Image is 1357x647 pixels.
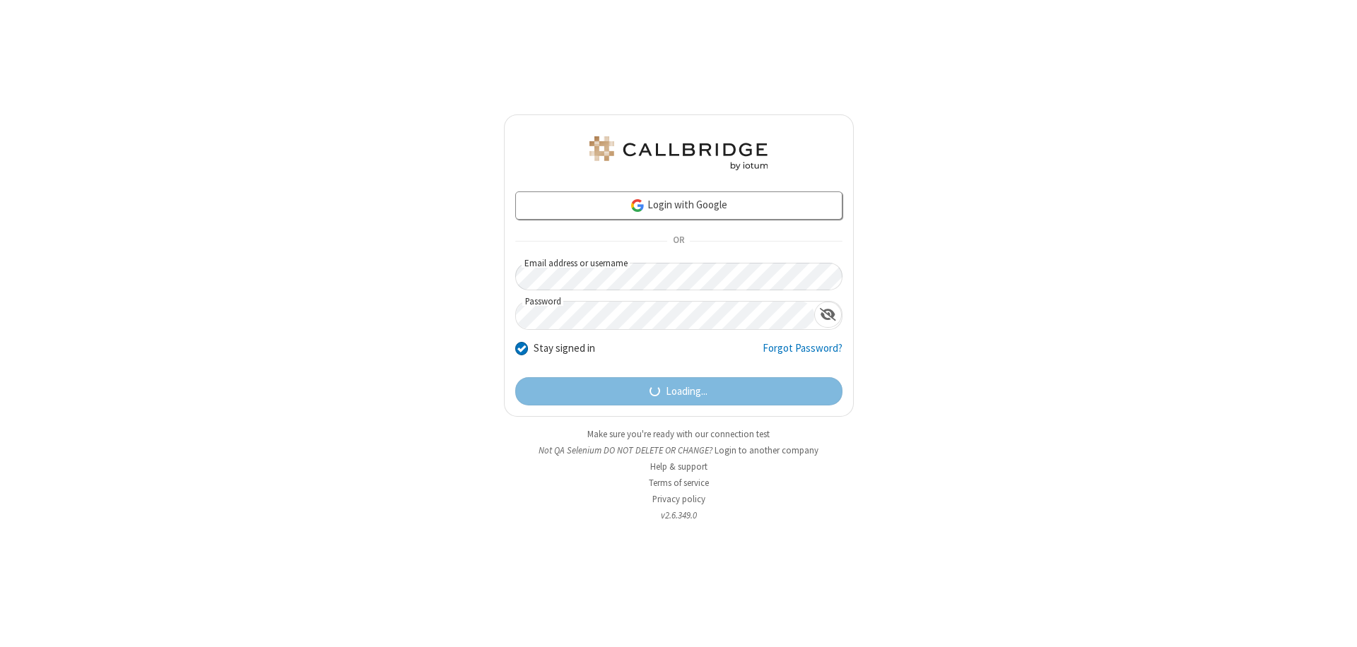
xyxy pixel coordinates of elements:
span: Loading... [666,384,707,400]
img: QA Selenium DO NOT DELETE OR CHANGE [587,136,770,170]
a: Login with Google [515,191,842,220]
span: OR [667,232,690,251]
a: Make sure you're ready with our connection test [587,428,770,440]
a: Privacy policy [652,493,705,505]
a: Forgot Password? [763,340,842,367]
li: v2.6.349.0 [504,509,854,522]
li: Not QA Selenium DO NOT DELETE OR CHANGE? [504,444,854,457]
button: Loading... [515,377,842,405]
a: Terms of service [649,477,709,489]
button: Login to another company [715,444,818,457]
div: Show password [814,302,842,328]
a: Help & support [650,461,707,473]
input: Password [516,302,814,329]
img: google-icon.png [630,198,645,213]
label: Stay signed in [534,340,595,357]
input: Email address or username [515,263,842,290]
